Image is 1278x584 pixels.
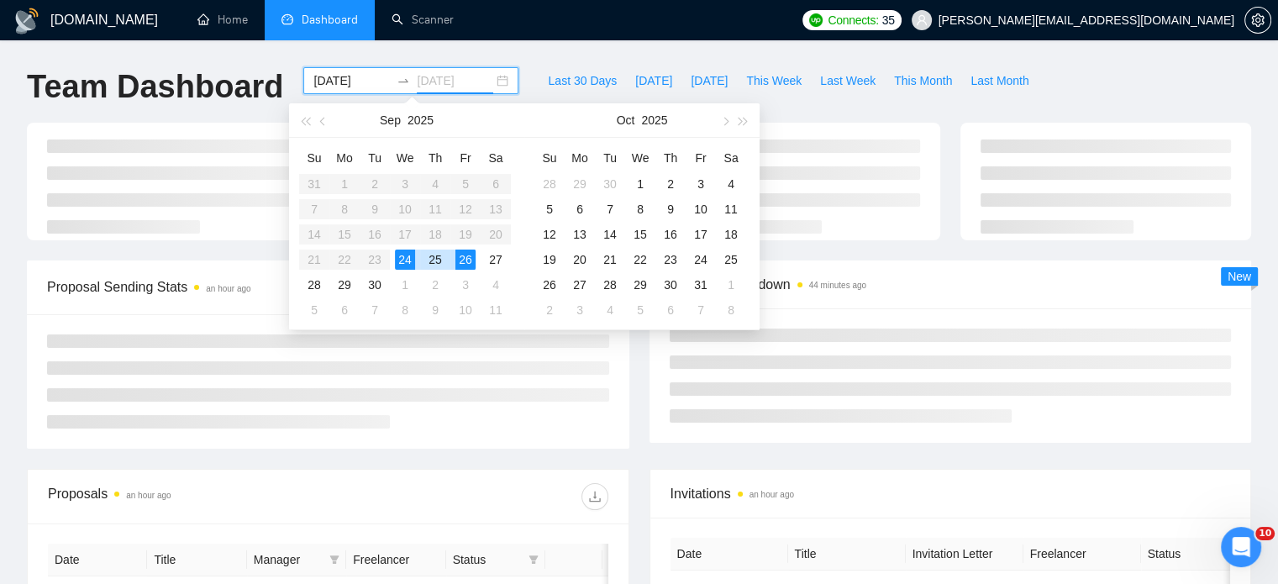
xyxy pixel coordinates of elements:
[691,174,711,194] div: 3
[691,300,711,320] div: 7
[570,275,590,295] div: 27
[660,174,681,194] div: 2
[425,250,445,270] div: 25
[481,297,511,323] td: 2025-10-11
[1244,7,1271,34] button: setting
[486,275,506,295] div: 4
[746,71,802,90] span: This Week
[595,145,625,171] th: Tu
[425,275,445,295] div: 2
[206,284,250,293] time: an hour ago
[885,67,961,94] button: This Month
[635,71,672,90] span: [DATE]
[539,174,560,194] div: 28
[1141,538,1259,571] th: Status
[595,222,625,247] td: 2025-10-14
[625,145,655,171] th: We
[630,275,650,295] div: 29
[721,275,741,295] div: 1
[534,197,565,222] td: 2025-10-05
[304,300,324,320] div: 5
[582,490,607,503] span: download
[420,297,450,323] td: 2025-10-09
[534,297,565,323] td: 2025-11-02
[397,74,410,87] span: to
[906,538,1023,571] th: Invitation Letter
[450,145,481,171] th: Fr
[625,297,655,323] td: 2025-11-05
[390,272,420,297] td: 2025-10-01
[299,145,329,171] th: Su
[1245,13,1270,27] span: setting
[329,272,360,297] td: 2025-09-29
[395,300,415,320] div: 8
[570,224,590,245] div: 13
[254,550,323,569] span: Manager
[811,67,885,94] button: Last Week
[655,297,686,323] td: 2025-11-06
[329,297,360,323] td: 2025-10-06
[534,145,565,171] th: Su
[360,145,390,171] th: Tu
[326,547,343,572] span: filter
[600,300,620,320] div: 4
[716,222,746,247] td: 2025-10-18
[329,555,339,565] span: filter
[197,13,248,27] a: homeHome
[486,300,506,320] div: 11
[626,67,681,94] button: [DATE]
[1023,538,1141,571] th: Freelancer
[716,272,746,297] td: 2025-11-01
[420,272,450,297] td: 2025-10-02
[481,272,511,297] td: 2025-10-04
[691,250,711,270] div: 24
[525,547,542,572] span: filter
[420,145,450,171] th: Th
[48,483,328,510] div: Proposals
[691,199,711,219] div: 10
[686,272,716,297] td: 2025-10-31
[894,71,952,90] span: This Month
[581,483,608,510] button: download
[600,250,620,270] div: 21
[671,538,788,571] th: Date
[417,71,493,90] input: End date
[329,145,360,171] th: Mo
[539,250,560,270] div: 19
[570,250,590,270] div: 20
[481,145,511,171] th: Sa
[670,274,1232,295] span: Scanner Breakdown
[749,490,794,499] time: an hour ago
[600,224,620,245] div: 14
[686,145,716,171] th: Fr
[302,13,358,27] span: Dashboard
[392,13,454,27] a: searchScanner
[565,145,595,171] th: Mo
[299,297,329,323] td: 2025-10-05
[1244,13,1271,27] a: setting
[691,224,711,245] div: 17
[534,222,565,247] td: 2025-10-12
[655,272,686,297] td: 2025-10-30
[539,275,560,295] div: 26
[13,8,40,34] img: logo
[455,275,476,295] div: 3
[655,247,686,272] td: 2025-10-23
[450,247,481,272] td: 2025-09-26
[565,171,595,197] td: 2025-09-29
[716,197,746,222] td: 2025-10-11
[660,199,681,219] div: 9
[126,491,171,500] time: an hour ago
[425,300,445,320] div: 9
[630,300,650,320] div: 5
[565,197,595,222] td: 2025-10-06
[565,297,595,323] td: 2025-11-03
[737,67,811,94] button: This Week
[721,199,741,219] div: 11
[304,275,324,295] div: 28
[539,224,560,245] div: 12
[147,544,246,576] th: Title
[671,483,1231,504] span: Invitations
[681,67,737,94] button: [DATE]
[721,174,741,194] div: 4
